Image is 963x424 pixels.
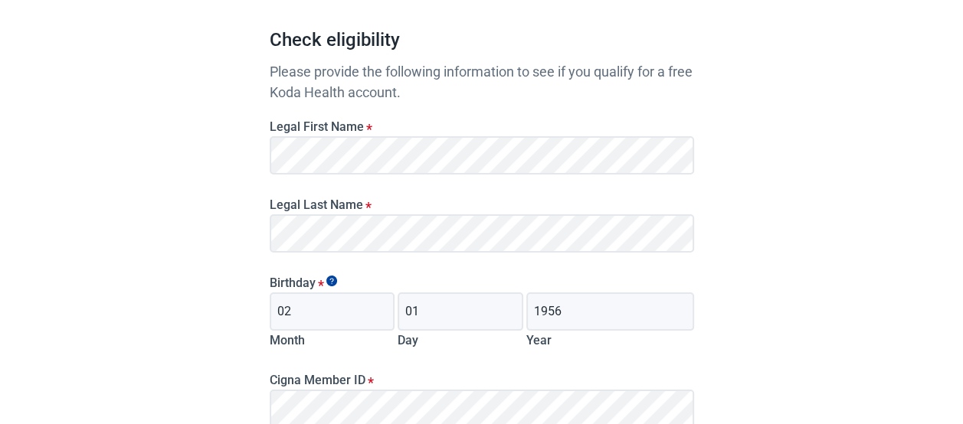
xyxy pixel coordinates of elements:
[270,276,694,290] legend: Birthday
[398,333,418,347] label: Day
[270,292,395,331] input: Birth month
[326,276,337,286] span: Show tooltip
[270,119,694,134] label: Legal First Name
[270,197,694,212] label: Legal Last Name
[270,26,694,61] h1: Check eligibility
[270,61,694,103] p: Please provide the following information to see if you qualify for a free Koda Health account.
[526,333,552,347] label: Year
[270,333,305,347] label: Month
[526,292,693,331] input: Birth year
[270,373,694,387] label: Cigna Member ID
[398,292,523,331] input: Birth day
